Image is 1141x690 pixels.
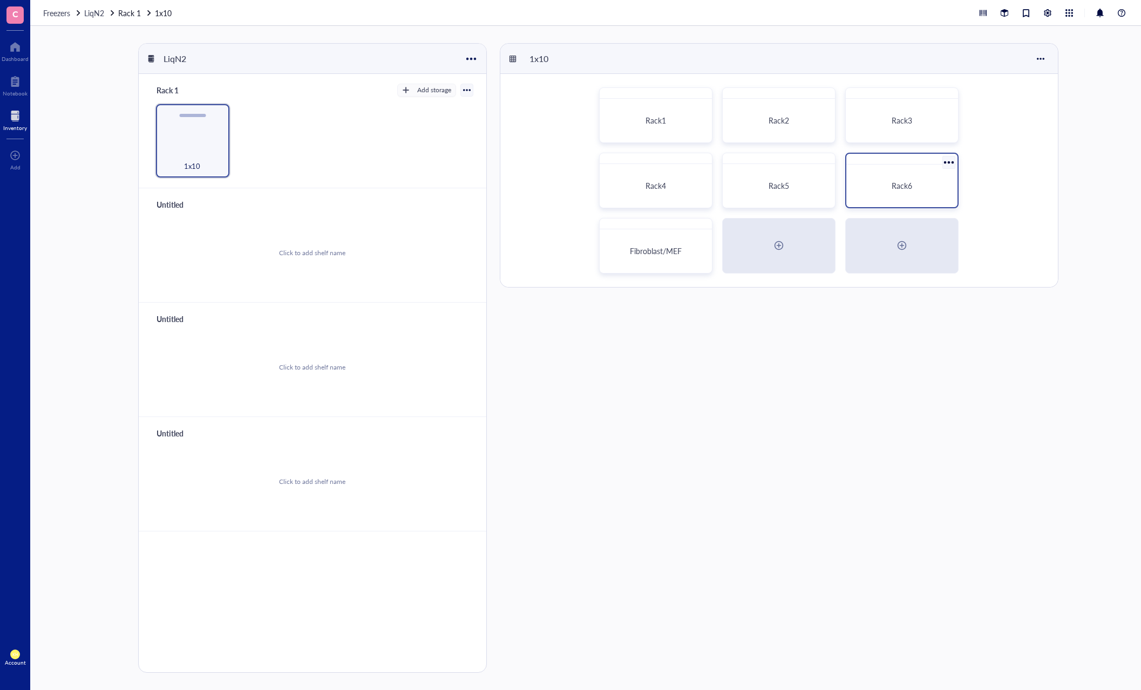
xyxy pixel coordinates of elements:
[646,115,666,126] span: Rack1
[892,180,912,191] span: Rack6
[10,164,21,170] div: Add
[3,107,27,131] a: Inventory
[525,50,589,68] div: 1x10
[3,73,28,97] a: Notebook
[12,7,18,21] span: C
[12,652,18,657] span: KH
[184,160,200,172] span: 1x10
[2,56,29,62] div: Dashboard
[630,245,682,256] span: Fibroblast/MEF
[5,659,26,666] div: Account
[279,248,345,258] div: Click to add shelf name
[279,363,345,372] div: Click to add shelf name
[43,8,70,18] span: Freezers
[769,115,789,126] span: Rack2
[152,311,216,326] div: Untitled
[3,90,28,97] div: Notebook
[152,197,216,212] div: Untitled
[417,85,451,95] div: Add storage
[2,38,29,62] a: Dashboard
[84,8,104,18] span: LiqN2
[159,50,223,68] div: LiqN2
[43,7,82,19] a: Freezers
[118,7,174,19] a: Rack 11x10
[892,115,912,126] span: Rack3
[152,83,216,98] div: Rack 1
[279,477,345,487] div: Click to add shelf name
[152,426,216,441] div: Untitled
[646,180,666,191] span: Rack4
[3,125,27,131] div: Inventory
[769,180,789,191] span: Rack5
[397,84,456,97] button: Add storage
[84,7,116,19] a: LiqN2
